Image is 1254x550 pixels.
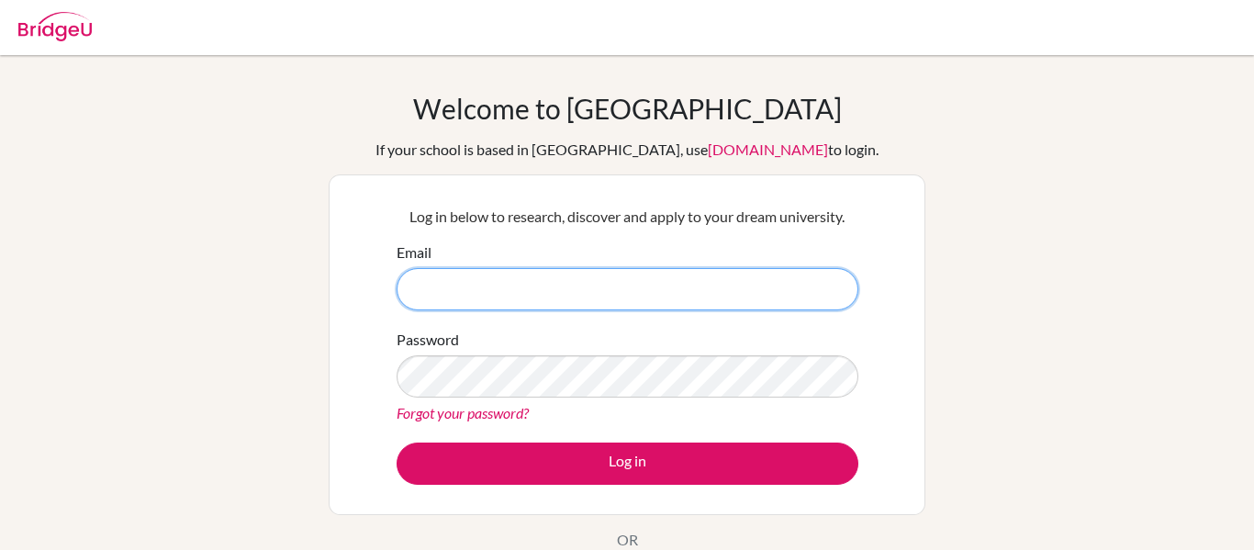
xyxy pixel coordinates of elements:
a: Forgot your password? [397,404,529,421]
p: Log in below to research, discover and apply to your dream university. [397,206,858,228]
label: Email [397,241,431,264]
a: [DOMAIN_NAME] [708,140,828,158]
h1: Welcome to [GEOGRAPHIC_DATA] [413,92,842,125]
label: Password [397,329,459,351]
button: Log in [397,443,858,485]
div: If your school is based in [GEOGRAPHIC_DATA], use to login. [375,139,879,161]
img: Bridge-U [18,12,92,41]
